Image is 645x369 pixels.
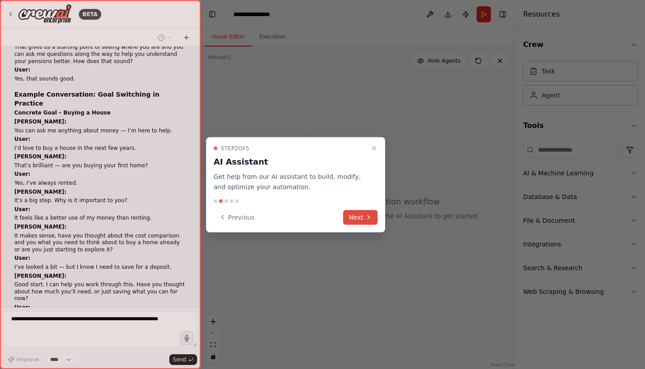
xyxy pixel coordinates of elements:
[221,145,249,152] span: Step 2 of 5
[343,210,378,225] button: Next
[214,210,260,225] button: Previous
[214,172,367,192] p: Get help from our AI assistant to build, modify, and optimize your automation.
[214,156,367,168] h3: AI Assistant
[369,143,379,154] button: Close walkthrough
[206,8,219,21] button: Hide left sidebar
